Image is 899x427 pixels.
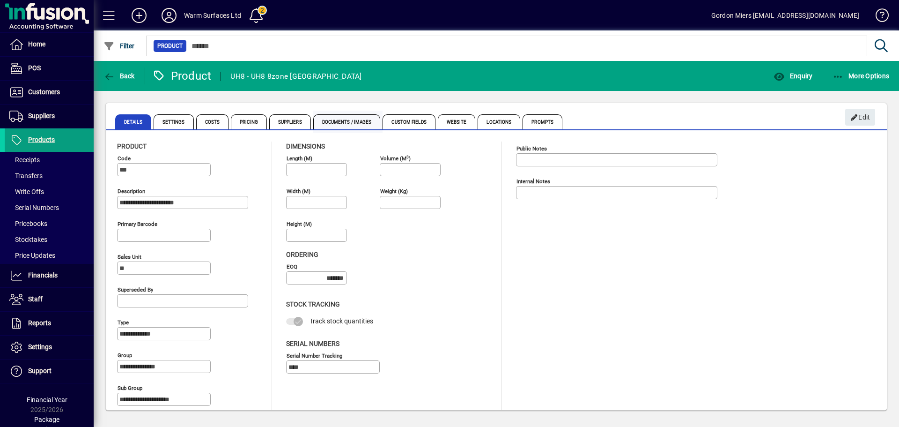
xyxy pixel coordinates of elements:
mat-label: Length (m) [287,155,312,162]
span: Filter [103,42,135,50]
a: Financials [5,264,94,287]
a: Support [5,360,94,383]
span: Pricing [231,114,267,129]
a: Home [5,33,94,56]
a: Transfers [5,168,94,184]
span: Costs [196,114,229,129]
mat-label: Width (m) [287,188,310,195]
mat-label: EOQ [287,263,297,270]
span: Settings [28,343,52,351]
div: Gordon Miers [EMAIL_ADDRESS][DOMAIN_NAME] [711,8,859,23]
span: Pricebooks [9,220,47,227]
a: Knowledge Base [869,2,887,32]
span: Edit [850,110,870,125]
mat-label: Primary barcode [118,221,157,227]
mat-label: Sub group [118,385,142,391]
span: Track stock quantities [309,317,373,325]
mat-label: Internal Notes [516,178,550,185]
a: Suppliers [5,105,94,128]
a: Receipts [5,152,94,168]
mat-label: Serial Number tracking [287,352,342,359]
app-page-header-button: Back [94,67,145,84]
mat-label: Code [118,155,131,162]
span: Serial Numbers [286,340,339,347]
span: Dimensions [286,142,325,150]
span: Package [34,416,59,423]
span: Serial Numbers [9,204,59,211]
span: Suppliers [269,114,311,129]
span: Products [28,136,55,143]
sup: 3 [406,154,409,159]
a: Settings [5,336,94,359]
button: Enquiry [771,67,815,84]
mat-label: Description [118,188,145,195]
span: Ordering [286,251,318,258]
mat-label: Height (m) [287,221,312,227]
span: Price Updates [9,252,55,259]
span: Custom Fields [383,114,435,129]
span: Prompts [523,114,562,129]
button: Profile [154,7,184,24]
span: Receipts [9,156,40,164]
span: Back [103,72,135,80]
mat-label: Weight (Kg) [380,188,408,195]
span: Write Offs [9,188,44,195]
span: Customers [28,88,60,96]
span: Settings [154,114,194,129]
span: Stocktakes [9,236,47,243]
a: Price Updates [5,247,94,263]
div: Product [152,68,212,83]
span: Details [115,114,151,129]
mat-label: Volume (m ) [380,155,411,162]
span: More Options [833,72,890,80]
span: Support [28,367,52,375]
span: Website [438,114,476,129]
span: Financial Year [27,396,67,404]
span: Financials [28,271,58,279]
span: Stock Tracking [286,300,340,308]
a: Pricebooks [5,216,94,232]
a: Serial Numbers [5,200,94,216]
span: Staff [28,295,43,303]
span: Enquiry [774,72,812,80]
span: Reports [28,319,51,327]
button: Filter [101,37,137,54]
span: Product [117,142,147,150]
span: Product [157,41,183,51]
mat-label: Group [118,352,132,359]
mat-label: Type [118,319,129,326]
button: More Options [830,67,892,84]
span: Suppliers [28,112,55,120]
button: Add [124,7,154,24]
span: Documents / Images [313,114,381,129]
mat-label: Sales unit [118,254,141,260]
button: Back [101,67,137,84]
span: Transfers [9,172,43,180]
a: Write Offs [5,184,94,200]
span: Locations [478,114,520,129]
a: Stocktakes [5,232,94,247]
div: Warm Surfaces Ltd [184,8,241,23]
a: Customers [5,81,94,104]
a: Reports [5,312,94,335]
button: Edit [845,109,875,126]
a: Staff [5,288,94,311]
span: POS [28,64,41,72]
mat-label: Public Notes [516,145,547,152]
div: UH8 - UH8 8zone [GEOGRAPHIC_DATA] [230,69,361,84]
span: Home [28,40,45,48]
mat-label: Superseded by [118,286,153,293]
a: POS [5,57,94,80]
